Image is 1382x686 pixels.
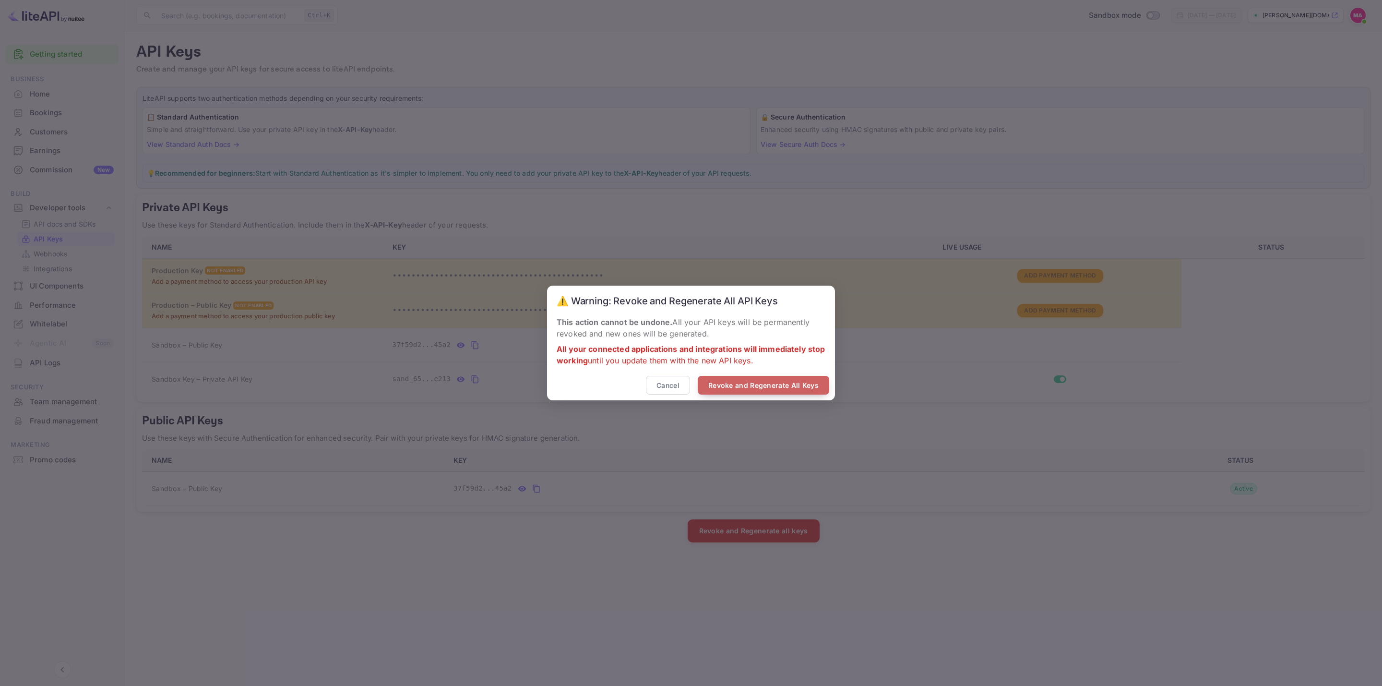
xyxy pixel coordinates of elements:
p: All your API keys will be permanently revoked and new ones will be generated. [557,316,825,339]
strong: All your connected applications and integrations will immediately stop working [557,344,825,365]
p: until you update them with the new API keys. [557,343,825,366]
button: Cancel [646,376,690,395]
h2: ⚠️ Warning: Revoke and Regenerate All API Keys [547,286,835,316]
strong: This action cannot be undone. [557,317,672,327]
button: Revoke and Regenerate All Keys [698,376,829,395]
